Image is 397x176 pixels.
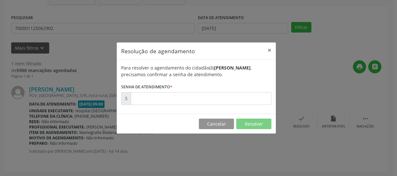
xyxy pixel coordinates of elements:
button: Cancelar [199,119,234,129]
div: Para resolver o agendamento do cidadão(ã) , precisamos confirmar a senha de atendimento. [121,64,271,78]
button: Close [263,42,276,58]
button: Resolver [236,119,271,129]
div: S [121,92,131,105]
h5: Resolução de agendamento [121,47,195,55]
b: [PERSON_NAME] [214,65,251,71]
label: Senha de atendimento [121,82,172,92]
